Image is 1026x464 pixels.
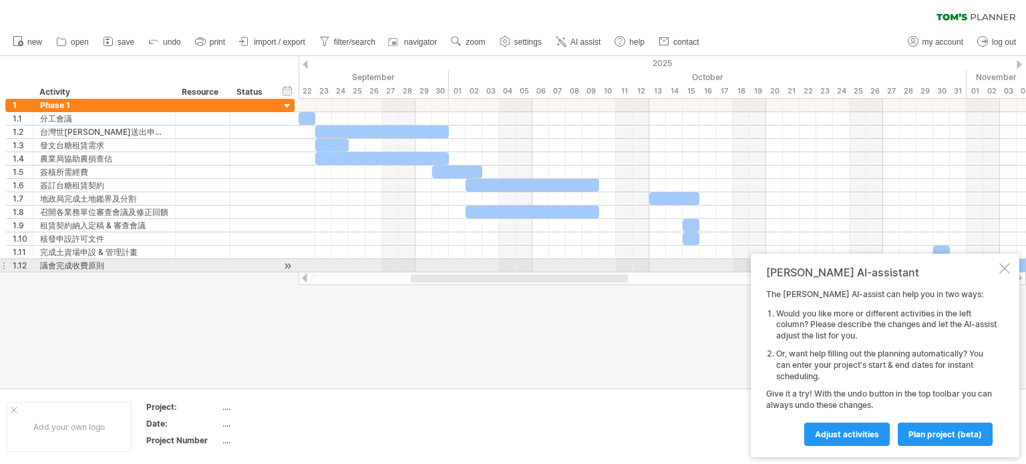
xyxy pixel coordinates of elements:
[13,246,33,258] div: 1.11
[933,84,950,98] div: Thursday, 30 October 2025
[53,33,93,51] a: open
[983,84,1000,98] div: Sunday, 2 November 2025
[699,84,716,98] div: Thursday, 16 October 2025
[13,232,33,245] div: 1.10
[448,33,489,51] a: zoom
[1000,84,1017,98] div: Monday, 3 November 2025
[39,85,168,99] div: Activity
[40,219,168,232] div: 租賃契約納入定稿 & 審查會議
[815,429,879,439] span: Adjust activities
[499,84,516,98] div: Saturday, 4 October 2025
[649,84,666,98] div: Monday, 13 October 2025
[833,84,850,98] div: Friday, 24 October 2025
[496,33,546,51] a: settings
[898,423,993,446] a: plan project (beta)
[399,84,415,98] div: Sunday, 28 September 2025
[13,99,33,111] div: 1
[749,84,766,98] div: Sunday, 19 October 2025
[804,423,890,446] a: Adjust activities
[40,139,168,152] div: 發文台糖租賃需求
[611,33,649,51] a: help
[299,84,315,98] div: Monday, 22 September 2025
[192,33,229,51] a: print
[666,84,683,98] div: Tuesday, 14 October 2025
[13,166,33,178] div: 1.5
[633,84,649,98] div: Sunday, 12 October 2025
[100,33,138,51] a: save
[582,84,599,98] div: Thursday, 9 October 2025
[281,259,294,273] div: scroll to activity
[552,33,605,51] a: AI assist
[334,37,375,47] span: filter/search
[71,37,89,47] span: open
[532,84,549,98] div: Monday, 6 October 2025
[482,84,499,98] div: Friday, 3 October 2025
[13,192,33,205] div: 1.7
[908,429,982,439] span: plan project (beta)
[783,84,800,98] div: Tuesday, 21 October 2025
[40,246,168,258] div: 完成土資場申設 & 管理計畫
[599,84,616,98] div: Friday, 10 October 2025
[13,259,33,272] div: 1.12
[549,84,566,98] div: Tuesday, 7 October 2025
[40,206,168,218] div: 召開各業務單位審查會議及修正回饋
[13,112,33,125] div: 1.1
[655,33,703,51] a: contact
[514,37,542,47] span: settings
[13,152,33,165] div: 1.4
[866,84,883,98] div: Sunday, 26 October 2025
[992,37,1016,47] span: log out
[766,289,997,445] div: The [PERSON_NAME] AI-assist can help you in two ways: Give it a try! With the undo button in the ...
[13,126,33,138] div: 1.2
[222,401,335,413] div: ....
[40,192,168,205] div: 地政局完成土地鑑界及分割
[629,37,645,47] span: help
[13,139,33,152] div: 1.3
[236,33,309,51] a: import / export
[222,418,335,429] div: ....
[716,84,733,98] div: Friday, 17 October 2025
[27,37,42,47] span: new
[766,266,997,279] div: [PERSON_NAME] AI-assistant
[967,84,983,98] div: Saturday, 1 November 2025
[118,37,134,47] span: save
[40,259,168,272] div: 議會完成收費原則
[432,84,449,98] div: Tuesday, 30 September 2025
[415,84,432,98] div: Monday, 29 September 2025
[974,33,1020,51] a: log out
[13,206,33,218] div: 1.8
[816,84,833,98] div: Thursday, 23 October 2025
[163,37,181,47] span: undo
[950,84,967,98] div: Friday, 31 October 2025
[404,37,437,47] span: navigator
[13,219,33,232] div: 1.9
[800,84,816,98] div: Wednesday, 22 October 2025
[766,84,783,98] div: Monday, 20 October 2025
[683,84,699,98] div: Wednesday, 15 October 2025
[850,84,866,98] div: Saturday, 25 October 2025
[145,33,185,51] a: undo
[13,179,33,192] div: 1.6
[146,418,220,429] div: Date:
[566,84,582,98] div: Wednesday, 8 October 2025
[182,85,222,99] div: Resource
[904,33,967,51] a: my account
[332,84,349,98] div: Wednesday, 24 September 2025
[315,84,332,98] div: Tuesday, 23 September 2025
[349,84,365,98] div: Thursday, 25 September 2025
[254,37,305,47] span: import / export
[316,33,379,51] a: filter/search
[146,435,220,446] div: Project Number
[916,84,933,98] div: Wednesday, 29 October 2025
[922,37,963,47] span: my account
[386,33,441,51] a: navigator
[7,402,132,452] div: Add your own logo
[40,99,168,111] div: Phase 1
[466,84,482,98] div: Thursday, 2 October 2025
[40,166,168,178] div: 簽核所需經費
[883,84,900,98] div: Monday, 27 October 2025
[382,84,399,98] div: Saturday, 27 September 2025
[146,401,220,413] div: Project:
[222,435,335,446] div: ....
[673,37,699,47] span: contact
